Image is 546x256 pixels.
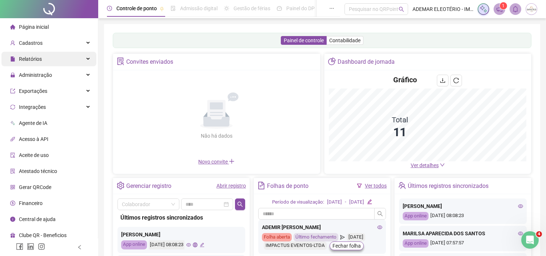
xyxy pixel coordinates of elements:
span: eye [377,225,382,230]
span: down [440,162,445,168]
span: Painel de controle [284,38,324,43]
div: Folhas de ponto [267,180,308,192]
span: home [10,24,15,29]
span: file-done [171,6,176,11]
div: - [345,198,346,206]
span: Gerar QRCode [19,184,51,190]
div: [DATE] [349,198,364,206]
span: Clube QR - Beneficios [19,232,67,238]
span: Controle de ponto [116,5,157,11]
div: Folha aberta [262,233,292,241]
span: 1 [502,3,505,8]
span: ellipsis [329,6,334,11]
span: bell [512,6,519,12]
div: ADEMIR [PERSON_NAME] [262,223,382,231]
div: [PERSON_NAME] [121,231,242,239]
span: left [77,245,82,250]
span: filter [357,183,362,188]
span: pushpin [160,7,164,11]
span: export [10,88,15,94]
div: App online [403,239,429,248]
span: edit [200,243,204,247]
span: Acesso à API [19,136,48,142]
span: Cadastros [19,40,43,46]
span: eye [518,231,523,236]
span: sync [10,105,15,110]
span: download [440,78,446,83]
div: Gerenciar registro [126,180,171,192]
span: Financeiro [19,200,43,206]
span: api [10,137,15,142]
span: eye [186,243,191,247]
span: Ver detalhes [411,162,439,168]
span: lock [10,72,15,78]
span: linkedin [27,243,34,250]
div: Dashboard de jornada [338,56,395,68]
a: Ver detalhes down [411,162,445,168]
div: Não há dados [183,132,250,140]
div: App online [403,212,429,220]
span: Exportações [19,88,47,94]
img: 23906 [526,4,537,15]
span: Integrações [19,104,46,110]
div: Convites enviados [126,56,173,68]
span: ADEMAR ELEOTÉRIO - IMPACTUS EVENTOS-LTDA [413,5,473,13]
span: Atestado técnico [19,168,57,174]
span: Aceite de uso [19,152,49,158]
span: audit [10,153,15,158]
iframe: Intercom live chat [521,231,539,249]
span: Administração [19,72,52,78]
span: Relatórios [19,56,42,62]
span: Página inicial [19,24,49,30]
span: plus [229,158,235,164]
span: Painel do DP [286,5,315,11]
span: Gestão de férias [234,5,270,11]
span: instagram [38,243,45,250]
span: Central de ajuda [19,216,56,222]
span: notification [496,6,503,12]
img: sparkle-icon.fc2bf0ac1784a2077858766a79e2daf3.svg [479,5,487,13]
span: file [10,56,15,62]
sup: 1 [500,2,507,9]
span: Novo convite [198,159,235,165]
div: Período de visualização: [272,198,324,206]
span: search [377,211,383,217]
span: dashboard [277,6,282,11]
div: Último fechamento [294,233,338,241]
span: setting [117,182,124,189]
span: reload [453,78,459,83]
span: file-text [258,182,265,189]
span: sun [224,6,229,11]
span: solution [117,58,124,65]
span: global [193,243,198,247]
span: gift [10,233,15,238]
div: MARILSA APARECIDA DOS SANTOS [403,229,523,237]
span: facebook [16,243,23,250]
span: info-circle [10,217,15,222]
div: [DATE] 07:57:57 [403,239,523,248]
span: 4 [536,231,542,237]
span: search [237,201,243,207]
span: send [340,233,345,241]
div: Últimos registros sincronizados [120,213,242,222]
span: clock-circle [107,6,112,11]
div: [DATE] [327,198,342,206]
a: Ver todos [365,183,387,189]
span: Admissão digital [180,5,218,11]
span: team [398,182,406,189]
span: Contabilidade [329,38,360,43]
span: edit [367,199,372,204]
span: solution [10,169,15,174]
button: Fechar folha [330,241,364,250]
div: App online [121,240,147,249]
div: [PERSON_NAME] [403,202,523,210]
div: Últimos registros sincronizados [408,180,489,192]
span: qrcode [10,185,15,190]
div: IMPACTUS EVENTOS-LTDA [264,241,327,250]
span: Agente de IA [19,120,47,126]
a: Abrir registro [216,183,246,189]
div: [DATE] [347,233,365,241]
div: [DATE] 08:08:23 [149,240,184,249]
h4: Gráfico [393,75,417,85]
span: Fechar folha [332,242,361,250]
